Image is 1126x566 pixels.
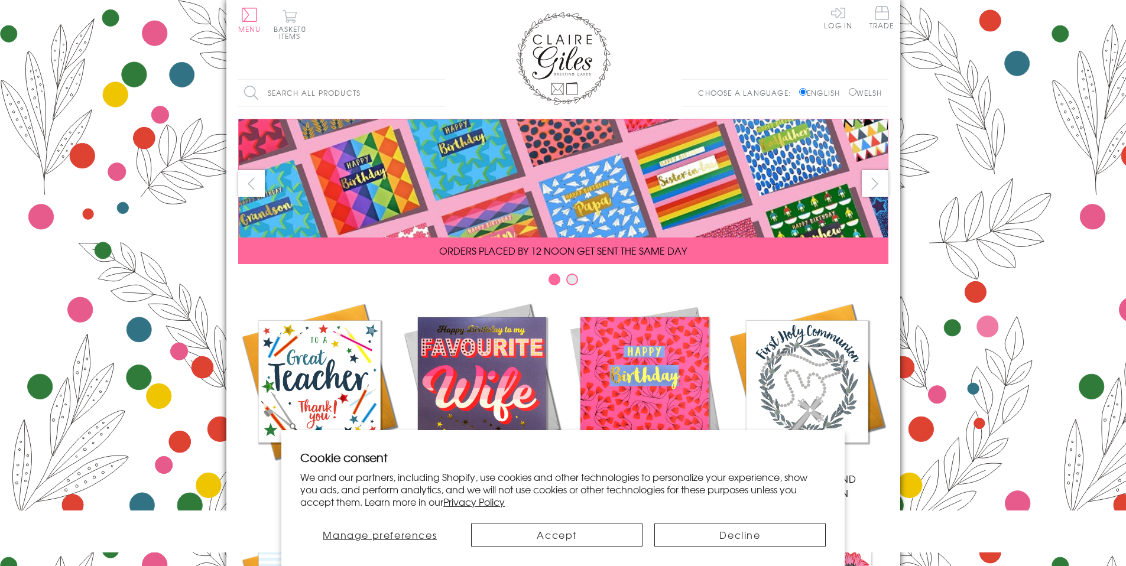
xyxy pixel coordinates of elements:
[726,300,888,500] a: Communion and Confirmation
[238,24,261,34] span: Menu
[300,523,459,547] button: Manage preferences
[869,6,894,29] span: Trade
[862,170,888,197] button: next
[849,88,856,96] input: Welsh
[698,87,797,98] p: Choose a language:
[549,274,560,285] button: Carousel Page 1 (Current Slide)
[654,523,826,547] button: Decline
[238,300,401,486] a: Academic
[849,87,882,98] label: Welsh
[439,243,687,258] span: ORDERS PLACED BY 12 NOON GET SENT THE SAME DAY
[566,274,578,285] button: Carousel Page 2
[433,80,445,106] input: Search
[563,300,726,486] a: Birthdays
[869,6,894,31] a: Trade
[238,80,445,106] input: Search all products
[300,449,826,466] h2: Cookie consent
[824,6,852,29] a: Log In
[323,528,437,542] span: Manage preferences
[401,300,563,486] a: New Releases
[799,88,807,96] input: English
[516,12,611,105] img: Claire Giles Greetings Cards
[443,495,505,509] a: Privacy Policy
[238,170,265,197] button: prev
[799,87,846,98] label: English
[300,471,826,508] p: We and our partners, including Shopify, use cookies and other technologies to personalize your ex...
[471,523,642,547] button: Accept
[279,24,306,41] span: 0 items
[274,9,306,40] button: Basket0 items
[238,273,888,291] div: Carousel Pagination
[238,8,261,32] button: Menu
